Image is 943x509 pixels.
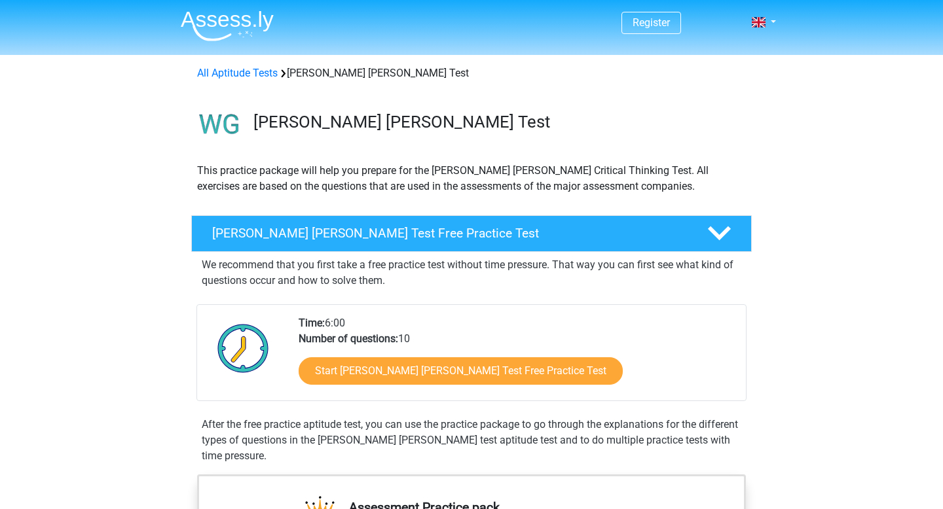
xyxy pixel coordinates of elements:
h4: [PERSON_NAME] [PERSON_NAME] Test Free Practice Test [212,226,686,241]
h3: [PERSON_NAME] [PERSON_NAME] Test [253,112,741,132]
p: This practice package will help you prepare for the [PERSON_NAME] [PERSON_NAME] Critical Thinking... [197,163,746,194]
b: Number of questions: [299,332,398,345]
img: Clock [210,315,276,381]
a: [PERSON_NAME] [PERSON_NAME] Test Free Practice Test [186,215,757,252]
a: All Aptitude Tests [197,67,278,79]
b: Time: [299,317,325,329]
a: Start [PERSON_NAME] [PERSON_NAME] Test Free Practice Test [299,357,623,385]
div: After the free practice aptitude test, you can use the practice package to go through the explana... [196,417,747,464]
div: 6:00 10 [289,315,745,400]
a: Register [633,16,670,29]
p: We recommend that you first take a free practice test without time pressure. That way you can fir... [202,257,741,289]
img: watson glaser test [192,97,248,152]
div: [PERSON_NAME] [PERSON_NAME] Test [192,65,751,81]
img: Assessly [181,10,274,41]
